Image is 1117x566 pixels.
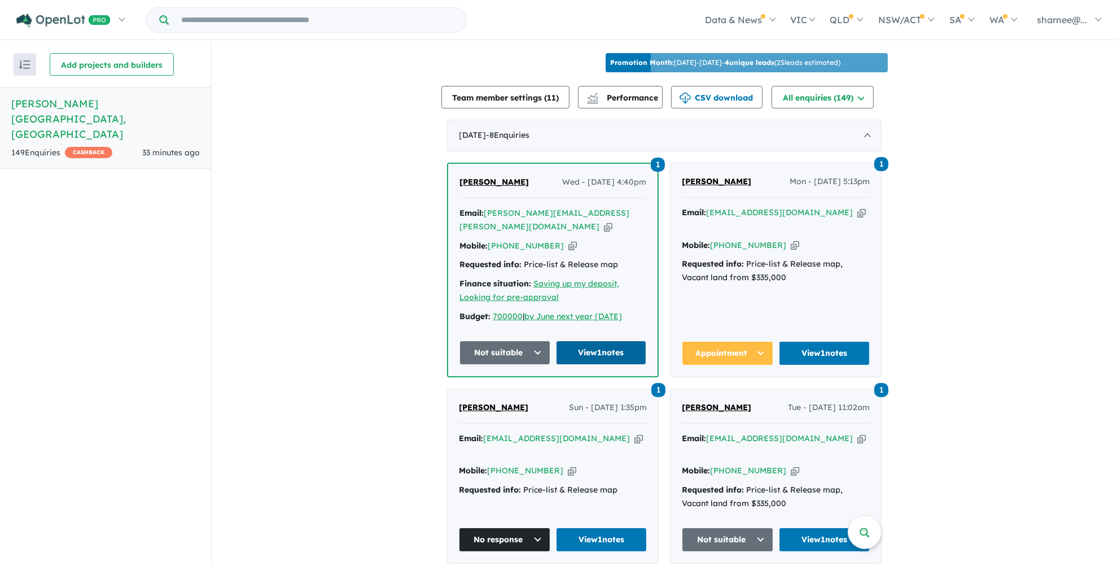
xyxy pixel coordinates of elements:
[459,208,629,232] a: [PERSON_NAME][EMAIL_ADDRESS][PERSON_NAME][DOMAIN_NAME]
[682,175,751,189] a: [PERSON_NAME]
[19,60,30,69] img: sort.svg
[459,528,550,552] button: No response
[569,401,647,415] span: Sun - [DATE] 1:35pm
[171,8,464,32] input: Try estate name, suburb, builder or developer
[857,433,866,445] button: Copy
[16,14,111,28] img: Openlot PRO Logo White
[857,207,866,219] button: Copy
[790,175,870,189] span: Mon - [DATE] 5:13pm
[874,383,888,397] span: 1
[682,485,744,495] strong: Requested info:
[459,311,490,321] strong: Budget:
[682,341,773,365] button: Appointment
[682,433,706,443] strong: Email:
[459,241,488,251] strong: Mobile:
[610,58,840,68] p: [DATE] - [DATE] - ( 25 leads estimated)
[587,97,598,104] img: bar-chart.svg
[459,208,484,218] strong: Email:
[459,278,531,289] strong: Finance situation:
[459,465,487,476] strong: Mobile:
[706,207,853,217] a: [EMAIL_ADDRESS][DOMAIN_NAME]
[589,93,658,103] span: Performance
[459,341,550,365] button: Not suitable
[874,156,888,171] a: 1
[459,259,522,269] strong: Requested info:
[791,240,799,251] button: Copy
[483,433,630,443] a: [EMAIL_ADDRESS][DOMAIN_NAME]
[459,401,528,415] a: [PERSON_NAME]
[65,147,112,158] span: CASHBACK
[556,528,647,552] a: View1notes
[710,465,786,476] a: [PHONE_NUMBER]
[459,402,528,412] span: [PERSON_NAME]
[459,176,529,189] a: [PERSON_NAME]
[682,465,710,476] strong: Mobile:
[447,120,882,151] div: [DATE]
[725,58,774,67] b: 4 unique leads
[651,156,665,172] a: 1
[706,433,853,443] a: [EMAIL_ADDRESS][DOMAIN_NAME]
[682,402,751,412] span: [PERSON_NAME]
[459,278,619,302] a: Saving up my deposit, Looking for pre-approval
[50,53,174,76] button: Add projects and builders
[651,383,665,397] span: 1
[459,433,483,443] strong: Email:
[710,240,786,250] a: [PHONE_NUMBER]
[772,86,874,108] button: All enquiries (149)
[671,86,763,108] button: CSV download
[524,311,622,321] a: by June next year [DATE]
[779,341,870,365] a: View1notes
[547,93,556,103] span: 11
[791,465,799,477] button: Copy
[682,401,751,415] a: [PERSON_NAME]
[680,93,691,104] img: download icon
[556,341,647,365] a: View1notes
[682,176,751,186] span: [PERSON_NAME]
[486,130,529,140] span: - 8 Enquir ies
[874,382,888,397] a: 1
[11,146,112,160] div: 149 Enquir ies
[682,484,870,511] div: Price-list & Release map, Vacant land from $335,000
[488,241,564,251] a: [PHONE_NUMBER]
[779,528,870,552] a: View1notes
[682,207,706,217] strong: Email:
[604,221,612,233] button: Copy
[459,177,529,187] span: [PERSON_NAME]
[788,401,870,415] span: Tue - [DATE] 11:02am
[682,258,870,285] div: Price-list & Release map, Vacant land from $335,000
[459,484,647,497] div: Price-list & Release map
[459,258,646,272] div: Price-list & Release map
[588,93,598,99] img: line-chart.svg
[568,240,577,252] button: Copy
[459,485,521,495] strong: Requested info:
[682,240,710,250] strong: Mobile:
[568,465,576,477] button: Copy
[578,86,663,108] button: Performance
[441,86,570,108] button: Team member settings (11)
[682,259,744,269] strong: Requested info:
[142,147,200,158] span: 33 minutes ago
[874,157,888,171] span: 1
[651,382,665,397] a: 1
[610,58,674,67] b: Promotion Month:
[634,433,643,445] button: Copy
[562,176,646,189] span: Wed - [DATE] 4:40pm
[651,158,665,172] span: 1
[459,310,646,324] div: |
[11,96,200,142] h5: [PERSON_NAME][GEOGRAPHIC_DATA] , [GEOGRAPHIC_DATA]
[1037,14,1087,25] span: sharnee@...
[487,465,563,476] a: [PHONE_NUMBER]
[682,528,773,552] button: Not suitable
[493,311,523,321] a: 700000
